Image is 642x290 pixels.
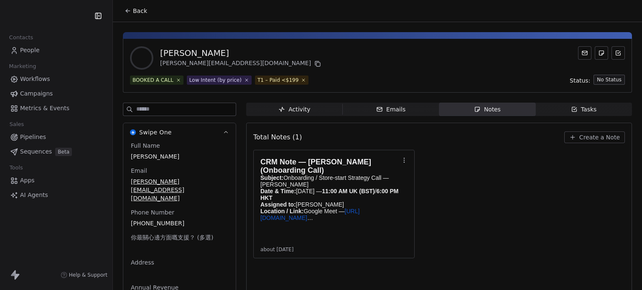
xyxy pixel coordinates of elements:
a: [URL][DOMAIN_NAME] [260,208,359,221]
h1: CRM Note — [PERSON_NAME] (Onboarding Call) [260,158,399,174]
span: Full Name [129,141,162,150]
span: Beta [55,148,72,156]
strong: Subject: [260,174,283,181]
div: Emails [376,105,405,114]
span: Sequences [20,147,52,156]
span: Campaigns [20,89,53,98]
div: Low Intent (by price) [189,76,242,84]
span: about [DATE] [260,246,293,253]
span: Back [133,7,147,15]
div: [PERSON_NAME][EMAIL_ADDRESS][DOMAIN_NAME] [160,59,323,69]
span: [PHONE_NUMBER] [131,219,228,227]
a: Help & Support [61,272,107,278]
button: Swipe OneSwipe One [123,123,236,141]
strong: Assigned to: [260,201,296,208]
a: AI Agents [7,188,106,202]
span: Apps [20,176,35,185]
span: Address [129,258,156,267]
a: Metrics & Events [7,101,106,115]
strong: 6:00 PM HKT [260,188,400,201]
span: AI Agents [20,191,48,199]
span: Total Notes (1) [253,132,302,142]
a: SequencesBeta [7,145,106,159]
strong: 11:00 AM UK (BST) [322,188,374,194]
div: T1 – Paid <$199 [257,76,298,84]
a: Apps [7,174,106,187]
a: Campaigns [7,87,106,101]
strong: Location / Link: [260,208,303,214]
a: Workflows [7,72,106,86]
span: Help & Support [69,272,107,278]
strong: Date & Time: [260,188,296,194]
span: 你最關心邊方面嘅支援？ (多選) [129,233,215,242]
a: People [7,43,106,57]
span: Sales [6,118,28,131]
a: Pipelines [7,130,106,144]
div: BOOKED A CALL [132,76,173,84]
img: Swipe One [130,129,136,135]
p: Onboarding / Store-start Strategy Call — [PERSON_NAME] [DATE] — / [PERSON_NAME] Google Meet — 3928 [260,174,399,221]
button: No Status [594,75,625,85]
span: Workflows [20,75,50,83]
div: [PERSON_NAME] [160,47,323,59]
span: Create a Note [579,133,620,141]
div: Tasks [571,105,597,114]
span: [PERSON_NAME][EMAIL_ADDRESS][DOMAIN_NAME] [131,177,228,202]
span: People [20,46,40,55]
span: Tools [6,161,26,174]
span: Marketing [5,60,40,73]
span: Contacts [5,31,37,44]
span: Pipelines [20,133,46,141]
span: Phone Number [129,208,176,217]
span: Metrics & Events [20,104,69,113]
span: [PERSON_NAME] [131,152,228,161]
button: Back [120,3,152,18]
span: Status: [570,76,590,85]
span: Email [129,166,149,175]
span: Swipe One [139,128,172,136]
div: Activity [278,105,310,114]
button: Create a Note [564,131,625,143]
